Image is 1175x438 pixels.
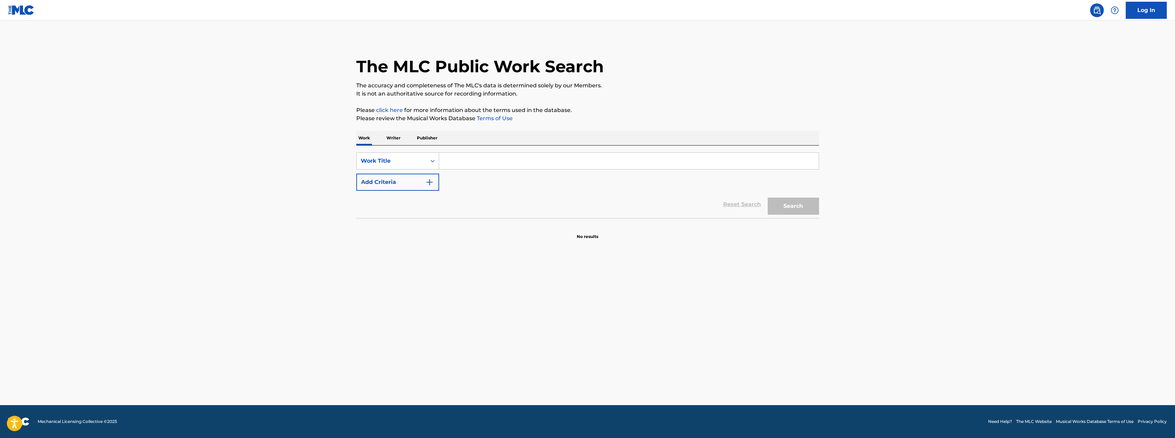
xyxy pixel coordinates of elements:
[384,131,403,145] p: Writer
[376,107,403,113] a: click here
[356,56,604,77] h1: The MLC Public Work Search
[415,131,439,145] p: Publisher
[356,152,819,218] form: Search Form
[38,418,117,425] span: Mechanical Licensing Collective © 2025
[356,90,819,98] p: It is not an authoritative source for recording information.
[425,178,434,186] img: 9d2ae6d4665cec9f34b9.svg
[1090,3,1104,17] a: Public Search
[1141,405,1175,438] iframe: Chat Widget
[1108,3,1122,17] div: Help
[356,82,819,90] p: The accuracy and completeness of The MLC's data is determined solely by our Members.
[8,417,29,426] img: logo
[356,131,372,145] p: Work
[356,174,439,191] button: Add Criteria
[1056,418,1134,425] a: Musical Works Database Terms of Use
[1111,6,1119,14] img: help
[1138,418,1167,425] a: Privacy Policy
[356,106,819,114] p: Please for more information about the terms used in the database.
[475,115,513,122] a: Terms of Use
[361,157,422,165] div: Work Title
[1093,6,1101,14] img: search
[1016,418,1052,425] a: The MLC Website
[8,5,35,15] img: MLC Logo
[577,225,598,240] p: No results
[356,114,819,123] p: Please review the Musical Works Database
[1126,2,1167,19] a: Log In
[988,418,1012,425] a: Need Help?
